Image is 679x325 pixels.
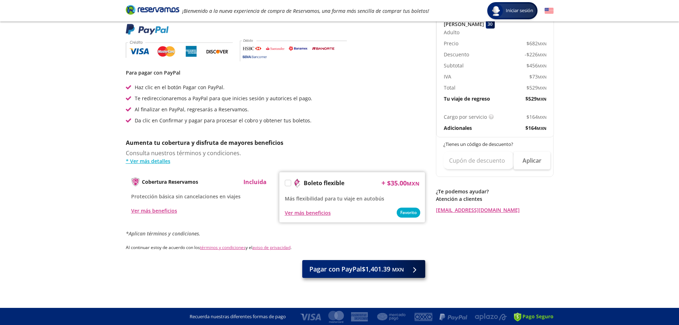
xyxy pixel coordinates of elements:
[436,206,554,214] a: [EMAIL_ADDRESS][DOMAIN_NAME]
[538,74,546,80] small: MXN
[444,95,490,102] p: Tu viaje de regreso
[444,20,484,28] p: [PERSON_NAME]
[526,40,546,47] span: $ 682
[526,113,546,121] span: $ 164
[444,51,469,58] p: Descuento
[436,188,554,195] p: ¿Te podemos ayudar?
[126,244,425,251] p: Al continuar estoy de acuerdo con los y el .
[526,84,546,91] span: $ 529
[526,62,546,69] span: $ 456
[182,7,429,14] em: ¡Bienvenido a la nueva experiencia de compra de Reservamos, una forma más sencilla de comprar tus...
[538,115,546,120] small: MXN
[538,52,546,57] small: MXN
[135,95,312,102] p: Te redireccionaremos a PayPal para que inicies sesión y autorices el pago.
[525,95,546,102] span: $ 529
[537,96,546,102] small: MXN
[407,180,420,187] small: MXN
[444,73,451,80] p: IVA
[525,51,546,58] span: -$ 226
[444,113,487,121] p: Cargo por servicio
[444,40,458,47] p: Precio
[436,195,554,203] p: Atención a clientes
[503,7,536,14] span: Iniciar sesión
[126,69,425,76] p: Para pagar con PayPal
[126,157,425,165] a: * Ver más detalles
[538,63,546,68] small: MXN
[486,20,495,29] div: 30
[302,260,425,278] button: Pagar con PayPal$1,401.39 MXN
[529,73,546,80] span: $ 73
[135,117,312,124] p: Da clic en Confirmar y pagar para procesar el cobro y obtener tus boletos.
[387,178,420,188] span: $ 35.00
[131,193,241,200] span: Protección básica sin cancelaciones en viajes
[200,244,246,250] a: términos y condiciones
[190,313,286,320] p: Recuerda nuestras diferentes formas de pago
[126,149,425,165] div: Consulta nuestros términos y condiciones.
[252,244,290,250] a: aviso de privacidad
[243,178,267,186] p: Incluida
[545,6,554,15] button: English
[443,152,514,169] input: Cupón de descuento
[285,209,331,217] button: Ver más beneficios
[444,124,472,132] p: Adicionales
[537,126,546,131] small: MXN
[126,230,425,237] p: *Aplican términos y condiciones.
[126,138,425,147] p: Aumenta tu cobertura y disfruta de mayores beneficios
[538,41,546,46] small: MXN
[444,84,456,91] p: Total
[525,124,546,132] span: $ 164
[135,106,249,113] p: Al finalizar en PayPal, regresarás a Reservamos.
[131,207,177,214] button: Ver más beneficios
[304,179,344,187] p: Boleto flexible
[142,178,198,186] p: Cobertura Reservamos
[443,141,547,148] p: ¿Tienes un código de descuento?
[285,195,384,202] span: Más flexibilidad para tu viaje en autobús
[381,178,385,188] p: +
[126,4,179,15] i: Brand Logo
[514,152,550,169] button: Aplicar
[126,4,179,17] a: Brand Logo
[309,264,404,274] span: Pagar con PayPal $1,401.39
[135,83,225,91] p: Haz clic en el botón Pagar con PayPal.
[538,85,546,91] small: MXN
[444,29,459,36] span: Adulto
[444,62,464,69] p: Subtotal
[392,266,404,273] small: MXN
